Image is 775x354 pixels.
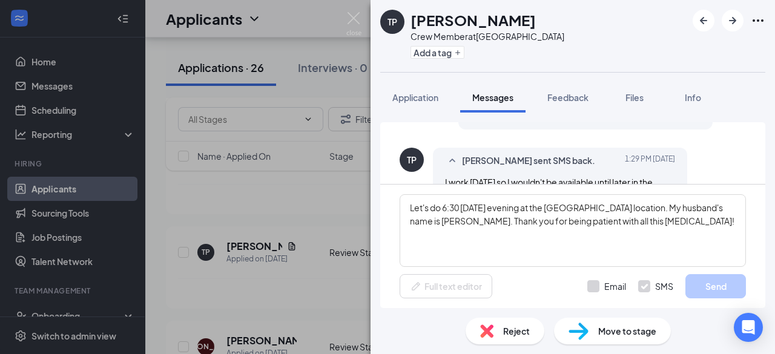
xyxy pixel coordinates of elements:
[722,10,744,31] button: ArrowRight
[685,274,746,298] button: Send
[462,154,595,168] span: [PERSON_NAME] sent SMS back.
[751,13,765,28] svg: Ellipses
[400,194,746,267] textarea: Let's do 6:30 [DATE] evening at the [GEOGRAPHIC_DATA] location. My husband's name is [PERSON_NAME...
[411,46,464,59] button: PlusAdd a tag
[392,92,438,103] span: Application
[472,92,513,103] span: Messages
[696,13,711,28] svg: ArrowLeftNew
[685,92,701,103] span: Info
[411,30,564,42] div: Crew Member at [GEOGRAPHIC_DATA]
[598,324,656,338] span: Move to stage
[693,10,714,31] button: ArrowLeftNew
[387,16,397,28] div: TP
[454,49,461,56] svg: Plus
[445,154,460,168] svg: SmallChevronUp
[410,280,422,292] svg: Pen
[503,324,530,338] span: Reject
[625,154,675,168] span: [DATE] 1:29 PM
[725,13,740,28] svg: ArrowRight
[407,154,417,166] div: TP
[547,92,589,103] span: Feedback
[400,274,492,298] button: Full text editorPen
[625,92,644,103] span: Files
[445,177,664,241] span: I work [DATE] so I wouldn't be available until later in the evening, around 6:30 or so. [DATE] I ...
[734,313,763,342] div: Open Intercom Messenger
[411,10,536,30] h1: [PERSON_NAME]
